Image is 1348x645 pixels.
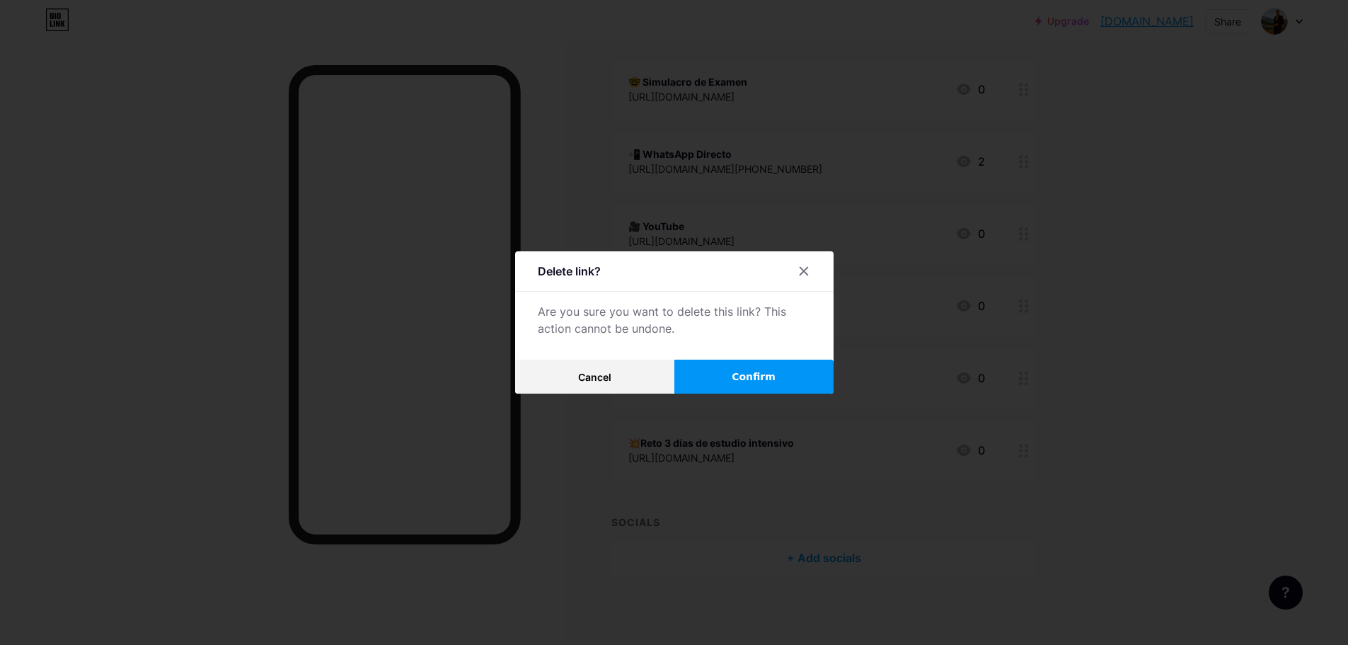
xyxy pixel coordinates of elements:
[538,263,601,280] div: Delete link?
[674,360,834,394] button: Confirm
[732,370,776,384] span: Confirm
[578,371,611,383] span: Cancel
[538,303,811,337] div: Are you sure you want to delete this link? This action cannot be undone.
[515,360,674,394] button: Cancel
